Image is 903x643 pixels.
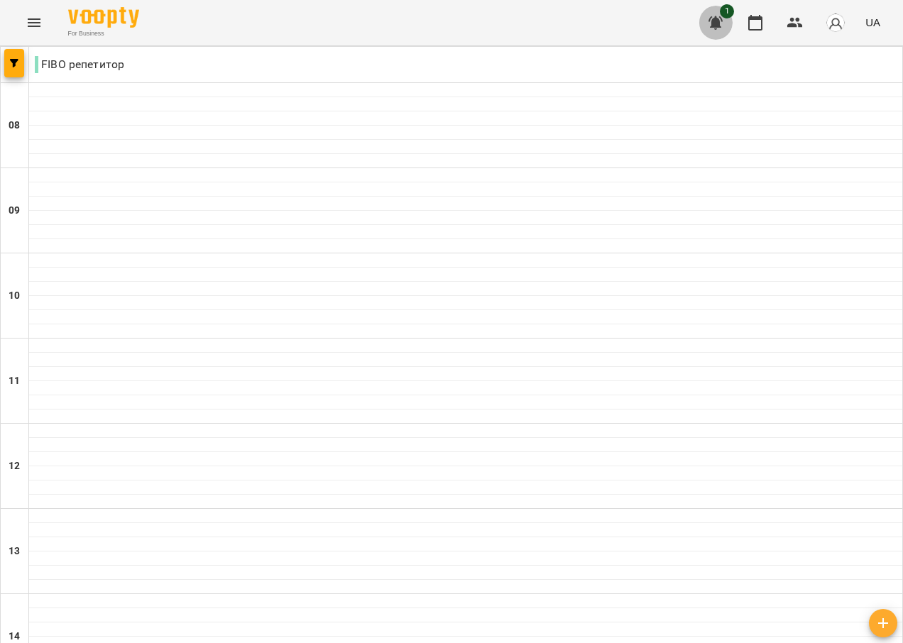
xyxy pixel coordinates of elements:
[68,7,139,28] img: Voopty Logo
[826,13,845,33] img: avatar_s.png
[869,609,897,637] button: Створити урок
[720,4,734,18] span: 1
[17,6,51,40] button: Menu
[35,56,124,73] p: FIBO репетитор
[9,458,20,474] h6: 12
[9,544,20,559] h6: 13
[9,203,20,219] h6: 09
[9,373,20,389] h6: 11
[860,9,886,35] button: UA
[9,118,20,133] h6: 08
[9,288,20,304] h6: 10
[68,29,139,38] span: For Business
[865,15,880,30] span: UA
